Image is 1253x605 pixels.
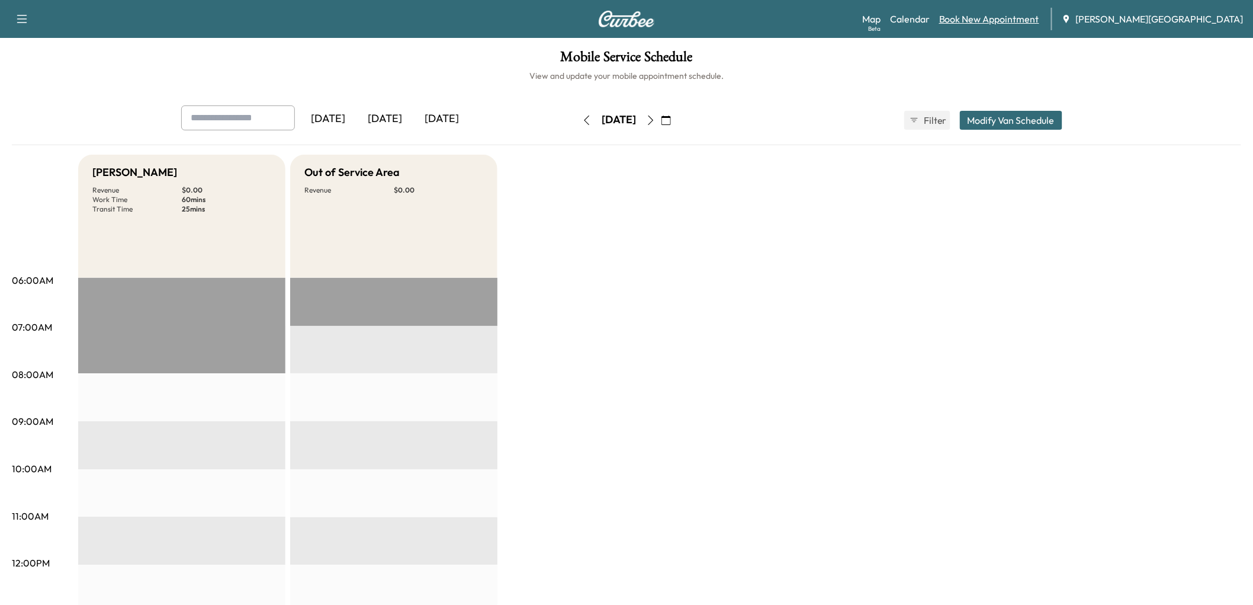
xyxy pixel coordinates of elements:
[92,204,182,214] p: Transit Time
[12,273,53,287] p: 06:00AM
[12,50,1241,70] h1: Mobile Service Schedule
[300,105,356,133] div: [DATE]
[924,113,945,127] span: Filter
[182,195,271,204] p: 60 mins
[12,70,1241,82] h6: View and update your mobile appointment schedule.
[960,111,1062,130] button: Modify Van Schedule
[394,185,483,195] p: $ 0.00
[12,367,53,382] p: 08:00AM
[1076,12,1244,26] span: [PERSON_NAME][GEOGRAPHIC_DATA]
[12,414,53,428] p: 09:00AM
[182,185,271,195] p: $ 0.00
[92,195,182,204] p: Work Time
[602,113,636,127] div: [DATE]
[304,185,394,195] p: Revenue
[862,12,881,26] a: MapBeta
[868,24,881,33] div: Beta
[890,12,930,26] a: Calendar
[182,204,271,214] p: 25 mins
[904,111,950,130] button: Filter
[12,556,50,570] p: 12:00PM
[304,164,400,181] h5: Out of Service Area
[92,185,182,195] p: Revenue
[598,11,655,27] img: Curbee Logo
[92,164,177,181] h5: [PERSON_NAME]
[12,462,52,476] p: 10:00AM
[356,105,413,133] div: [DATE]
[12,509,49,523] p: 11:00AM
[12,320,52,334] p: 07:00AM
[413,105,470,133] div: [DATE]
[939,12,1039,26] a: Book New Appointment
